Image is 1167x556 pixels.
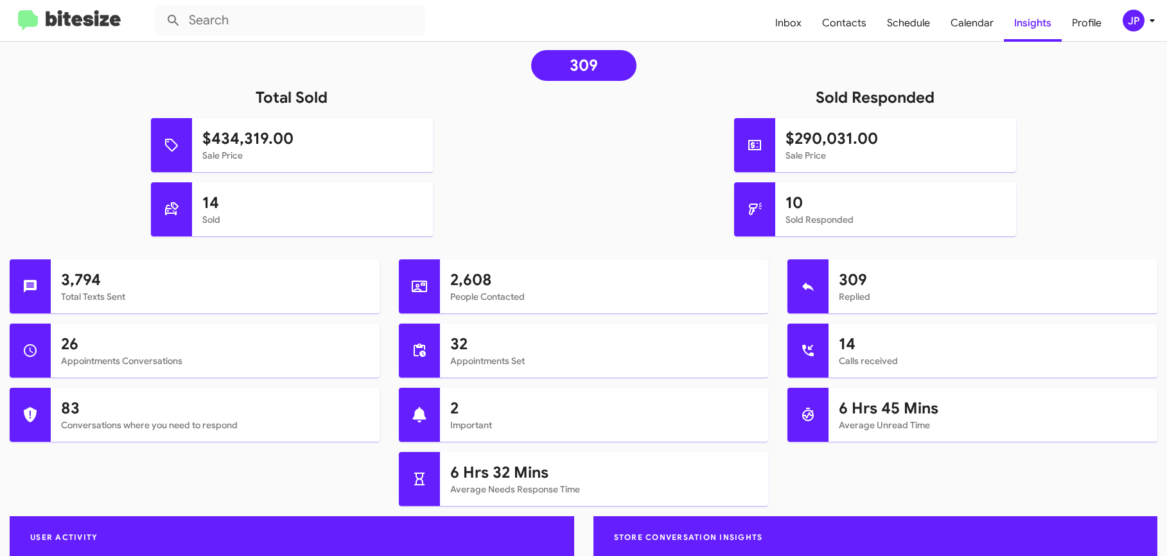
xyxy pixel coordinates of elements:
[785,149,1006,162] mat-card-subtitle: Sale Price
[839,270,1147,290] h1: 309
[202,193,423,213] h1: 14
[450,354,759,367] mat-card-subtitle: Appointments Set
[785,213,1006,226] mat-card-subtitle: Sold Responded
[839,419,1147,431] mat-card-subtitle: Average Unread Time
[450,419,759,431] mat-card-subtitle: Important
[839,354,1147,367] mat-card-subtitle: Calls received
[839,290,1147,303] mat-card-subtitle: Replied
[450,290,759,303] mat-card-subtitle: People Contacted
[61,354,369,367] mat-card-subtitle: Appointments Conversations
[202,149,423,162] mat-card-subtitle: Sale Price
[785,128,1006,149] h1: $290,031.00
[450,483,759,496] mat-card-subtitle: Average Needs Response Time
[940,4,1004,42] a: Calendar
[450,398,759,419] h1: 2
[839,334,1147,354] h1: 14
[155,5,425,36] input: Search
[1123,10,1145,31] div: JP
[61,290,369,303] mat-card-subtitle: Total Texts Sent
[61,419,369,431] mat-card-subtitle: Conversations where you need to respond
[1062,4,1112,42] a: Profile
[1004,4,1062,42] a: Insights
[450,334,759,354] h1: 32
[765,4,812,42] a: Inbox
[202,213,423,226] mat-card-subtitle: Sold
[202,128,423,149] h1: $434,319.00
[812,4,877,42] a: Contacts
[570,59,598,72] span: 309
[61,270,369,290] h1: 3,794
[1112,10,1153,31] button: JP
[604,532,773,542] span: Store Conversation Insights
[450,462,759,483] h1: 6 Hrs 32 Mins
[450,270,759,290] h1: 2,608
[61,334,369,354] h1: 26
[61,398,369,419] h1: 83
[785,193,1006,213] h1: 10
[877,4,940,42] a: Schedule
[839,398,1147,419] h1: 6 Hrs 45 Mins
